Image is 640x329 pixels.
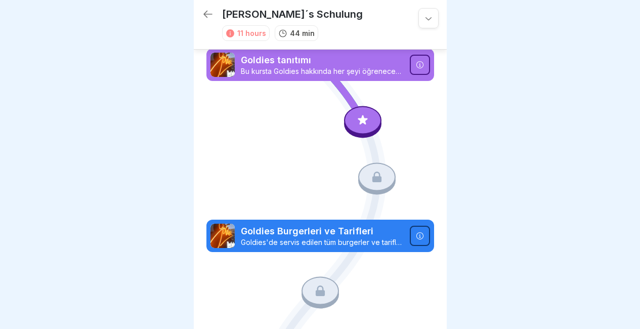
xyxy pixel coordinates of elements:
img: q57webtpjdb10dpomrq0869v.png [210,224,235,248]
p: Bu kursta Goldies hakkında her şeyi öğreneceksiniz [241,67,404,76]
p: Goldies Burgerleri ve Tarifleri [241,225,404,238]
p: 44 min [290,28,315,38]
div: 11 hours [237,28,266,38]
p: [PERSON_NAME]´s Schulung [222,8,363,20]
img: xhwwoh3j1t8jhueqc8254ve9.png [210,53,235,77]
p: Goldies tanıtımı [241,54,404,67]
p: Goldies'de servis edilen tüm burgerler ve tarifleri [241,238,404,247]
